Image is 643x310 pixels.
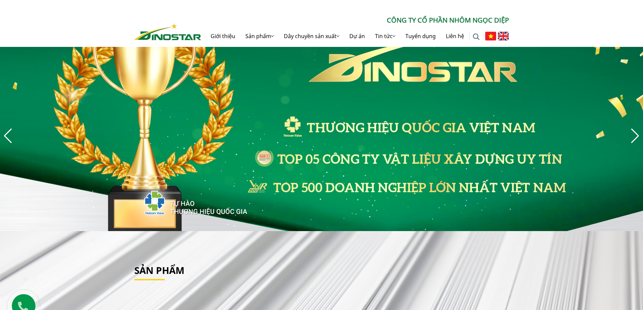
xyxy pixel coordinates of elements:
a: Tin tức [370,25,400,47]
a: Dự án [344,25,370,47]
div: Previous slide [3,129,12,143]
img: Tiếng Việt [485,32,496,40]
a: Sản phẩm [240,25,279,47]
img: thqg [124,178,248,224]
img: English [498,32,509,40]
a: Sản phẩm [134,264,184,277]
a: Tuyển dụng [400,25,441,47]
a: Dây chuyền sản xuất [279,25,344,47]
img: search [473,33,480,40]
a: Nhôm Dinostar [134,22,201,40]
a: Liên hệ [441,25,469,47]
a: Giới thiệu [206,25,240,47]
p: CÔNG TY CỔ PHẦN NHÔM NGỌC DIỆP [201,15,509,25]
div: Next slide [631,129,640,143]
img: Nhôm Dinostar [134,23,201,40]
